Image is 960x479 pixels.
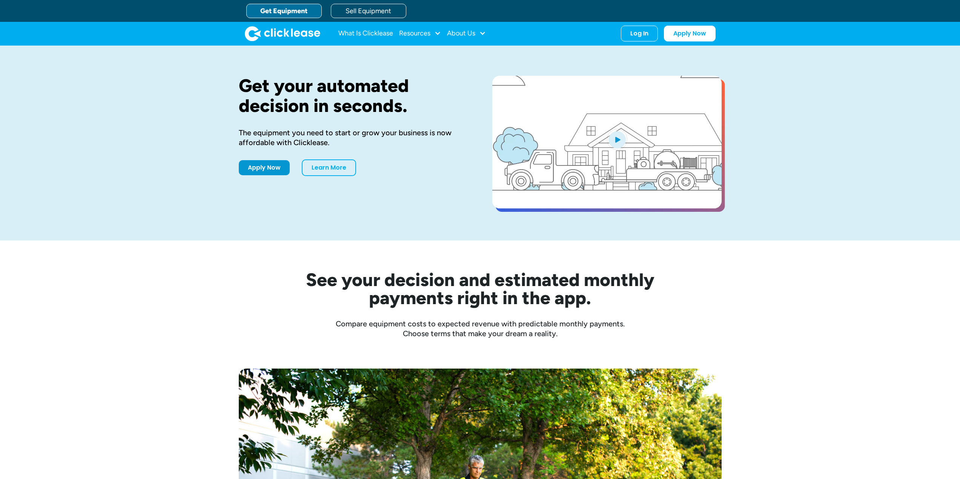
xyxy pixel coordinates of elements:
[246,4,322,18] a: Get Equipment
[447,26,486,41] div: About Us
[239,160,290,175] a: Apply Now
[239,319,722,338] div: Compare equipment costs to expected revenue with predictable monthly payments. Choose terms that ...
[492,76,722,208] a: open lightbox
[239,76,468,116] h1: Get your automated decision in seconds.
[331,4,406,18] a: Sell Equipment
[239,128,468,147] div: The equipment you need to start or grow your business is now affordable with Clicklease.
[630,30,648,37] div: Log In
[399,26,441,41] div: Resources
[607,129,627,150] img: Blue play button logo on a light blue circular background
[269,271,691,307] h2: See your decision and estimated monthly payments right in the app.
[338,26,393,41] a: What Is Clicklease
[664,26,716,41] a: Apply Now
[302,159,356,176] a: Learn More
[245,26,320,41] img: Clicklease logo
[245,26,320,41] a: home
